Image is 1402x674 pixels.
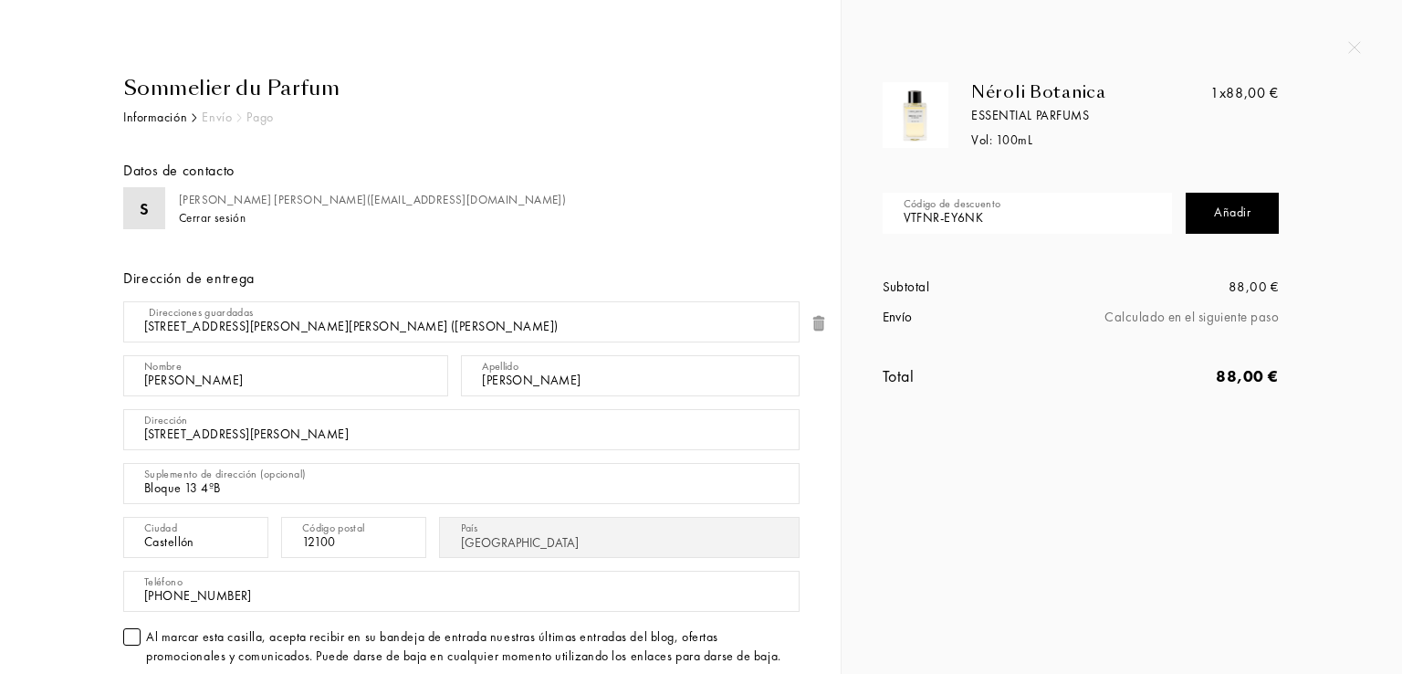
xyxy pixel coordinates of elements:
[883,307,1081,328] div: Envío
[146,627,800,666] div: Al marcar esta casilla, acepta recibir en su bandeja de entrada nuestras últimas entradas del blo...
[887,87,944,143] img: PCK5BTQBZ3.png
[883,277,1081,298] div: Subtotal
[144,466,306,482] div: Suplemento de dirección (opcional)
[461,520,477,536] div: País
[144,412,187,428] div: Dirección
[1348,41,1361,54] img: quit_onboard.svg
[482,358,518,374] div: Apellido
[904,195,1001,212] div: Código de descuento
[236,113,242,122] img: arr_grey.svg
[123,108,187,127] div: Información
[123,73,800,103] div: Sommelier du Parfum
[140,196,149,221] div: S
[1210,83,1226,102] span: 1x
[1081,363,1279,388] div: 88,00 €
[179,208,246,226] div: Cerrar sesión
[144,520,177,536] div: Ciudad
[971,131,1213,150] div: Vol: 100 mL
[810,314,828,332] img: trash.png
[125,133,233,208] div: Datos de contacto
[192,113,197,122] img: arr_black.svg
[1081,277,1279,298] div: 88,00 €
[246,108,273,127] div: Pago
[202,108,232,127] div: Envío
[149,304,254,321] div: Direcciones guardadas
[144,574,183,590] div: Teléfono
[1081,307,1279,328] div: Calculado en el siguiente paso
[179,191,566,209] div: [PERSON_NAME] [PERSON_NAME] ( [EMAIL_ADDRESS][DOMAIN_NAME] )
[123,268,800,290] div: Dirección de entrega
[883,363,1081,388] div: Total
[1186,193,1279,234] div: Añadir
[302,520,365,536] div: Código postal
[144,358,182,374] div: Nombre
[971,82,1213,102] div: Néroli Botanica
[971,106,1213,125] div: Essential Parfums
[1210,82,1279,104] div: 88,00 €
